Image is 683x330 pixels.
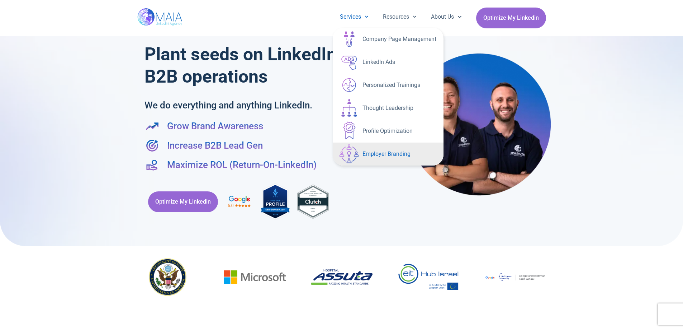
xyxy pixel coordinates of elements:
span: Optimize My Linkedin [483,11,539,25]
a: Services [333,8,376,26]
h1: Plant seeds on LinkedIn, grow your B2B operations [144,43,428,88]
h2: We do everything and anything LinkedIn. [144,98,381,112]
img: microsoft-6 [224,270,286,284]
a: Personalized Trainings [333,74,444,97]
span: Grow Brand Awareness [165,119,263,133]
span: Maximize ROL (Return-On-LinkedIn) [165,158,317,172]
nav: Menu [333,8,469,26]
span: Increase B2B Lead Gen [165,139,263,152]
a: Employer Branding [333,143,444,166]
img: EIT-HUB-ISRAEL-LOGO-SUMMIT-1-1024x444 (1) [398,264,459,291]
a: About Us [424,8,469,26]
div: 4 / 19 [224,270,286,286]
div: Image Carousel [137,246,546,310]
a: Resources [376,8,424,26]
a: Profile Optimization [333,120,444,143]
img: Department-of-State-logo-750X425-1-750x450 [137,259,199,296]
img: Maia Digital- Shay & Eli [408,53,551,196]
a: Thought Leadership [333,97,444,120]
img: google-logo (1) [484,270,546,284]
div: 7 / 19 [484,270,546,286]
a: Company Page Management [333,28,444,51]
img: MAIA Digital's rating on DesignRush, the industry-leading B2B Marketplace connecting brands with ... [261,182,290,221]
ul: Services [333,28,444,166]
div: 6 / 19 [398,264,459,293]
a: Optimize My Linkedin [476,8,546,28]
img: download (32) [311,269,373,285]
span: Optimize My Linkedin [155,195,211,209]
div: 5 / 19 [311,269,373,288]
a: LinkedIn Ads [333,51,444,74]
a: Optimize My Linkedin [148,191,218,212]
div: 3 / 19 [137,259,199,298]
